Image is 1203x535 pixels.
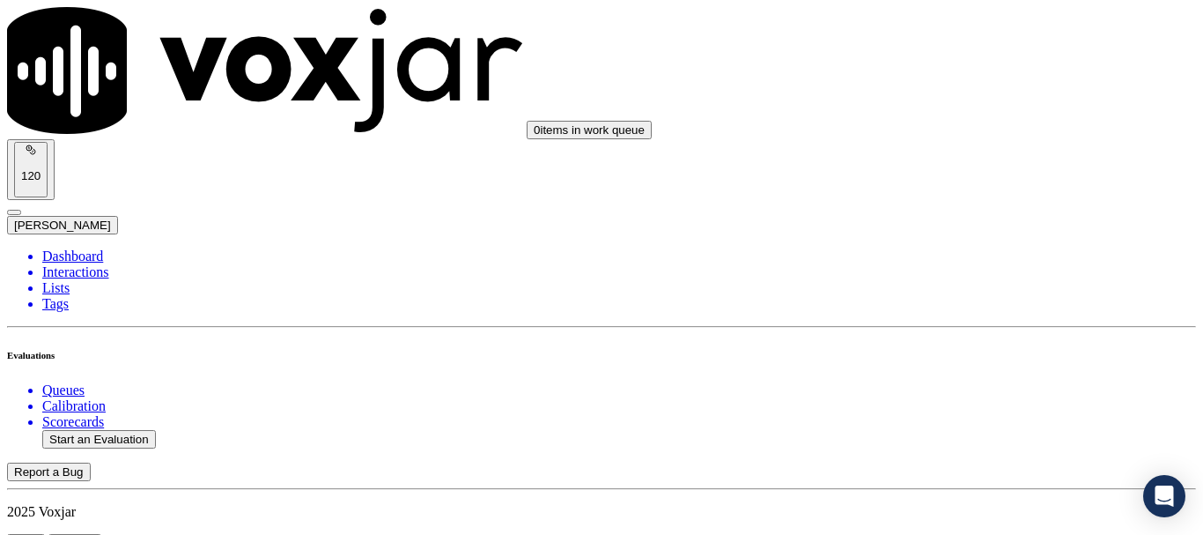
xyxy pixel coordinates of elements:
a: Tags [42,296,1196,312]
a: Scorecards [42,414,1196,430]
button: 120 [14,142,48,197]
button: Start an Evaluation [42,430,156,449]
button: Report a Bug [7,463,91,481]
div: Open Intercom Messenger [1143,475,1185,517]
a: Calibration [42,398,1196,414]
h6: Evaluations [7,350,1196,360]
button: 0items in work queue [527,121,652,139]
button: 120 [7,139,55,200]
span: [PERSON_NAME] [14,219,111,232]
img: voxjar logo [7,7,523,134]
a: Queues [42,383,1196,398]
button: [PERSON_NAME] [7,216,118,234]
a: Dashboard [42,249,1196,264]
p: 120 [21,169,41,182]
a: Interactions [42,264,1196,280]
a: Lists [42,280,1196,296]
p: 2025 Voxjar [7,504,1196,520]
